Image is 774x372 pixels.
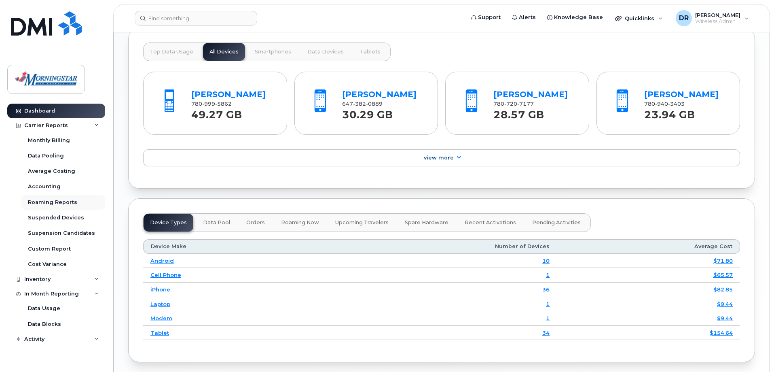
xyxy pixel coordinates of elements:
[644,89,719,99] a: [PERSON_NAME]
[150,49,193,55] span: Top Data Usage
[517,101,534,107] span: 7177
[679,13,689,23] span: DR
[504,101,517,107] span: 720
[542,257,550,264] a: 10
[717,315,733,321] a: $9.44
[191,104,242,121] strong: 49.27 GB
[695,18,740,25] span: Wireless Admin
[144,43,200,61] button: Top Data Usage
[713,272,733,278] a: $65.57
[150,257,174,264] a: Android
[717,301,733,307] a: $9.44
[655,101,668,107] span: 940
[424,155,454,161] span: View More
[342,104,393,121] strong: 30.29 GB
[150,315,172,321] a: Modem
[625,15,654,21] span: Quicklinks
[215,101,232,107] span: 5862
[202,101,215,107] span: 999
[342,89,417,99] a: [PERSON_NAME]
[143,149,740,166] a: View More
[557,239,740,254] th: Average Cost
[546,315,550,321] a: 1
[150,329,169,336] a: Tablet
[281,219,319,226] span: Roaming Now
[493,101,534,107] span: 780
[150,272,181,278] a: Cell Phone
[307,49,344,55] span: Data Devices
[301,43,350,61] button: Data Devices
[670,10,755,26] div: Don Ryan
[542,286,550,293] a: 36
[493,104,544,121] strong: 28.57 GB
[203,219,230,226] span: Data Pool
[405,219,448,226] span: Spare Hardware
[713,257,733,264] a: $71.80
[465,9,506,26] a: Support
[150,286,170,293] a: iPhone
[519,13,536,21] span: Alerts
[318,239,557,254] th: Number of Devices
[554,13,603,21] span: Knowledge Base
[150,301,170,307] a: Laptop
[644,101,685,107] span: 780
[542,329,550,336] a: 34
[541,9,609,26] a: Knowledge Base
[135,11,257,26] input: Find something...
[465,219,516,226] span: Recent Activations
[366,101,383,107] span: 0889
[342,101,383,107] span: 647
[546,301,550,307] a: 1
[248,43,298,61] button: Smartphones
[546,272,550,278] a: 1
[246,219,265,226] span: Orders
[353,101,366,107] span: 382
[668,101,685,107] span: 3403
[191,89,266,99] a: [PERSON_NAME]
[493,89,568,99] a: [PERSON_NAME]
[255,49,291,55] span: Smartphones
[644,104,695,121] strong: 23.94 GB
[360,49,381,55] span: Tablets
[609,10,668,26] div: Quicklinks
[532,219,581,226] span: Pending Activities
[710,329,733,336] a: $154.64
[713,286,733,293] a: $82.85
[695,12,740,18] span: [PERSON_NAME]
[191,101,232,107] span: 780
[143,239,318,254] th: Device Make
[506,9,541,26] a: Alerts
[353,43,387,61] button: Tablets
[478,13,501,21] span: Support
[335,219,389,226] span: Upcoming Travelers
